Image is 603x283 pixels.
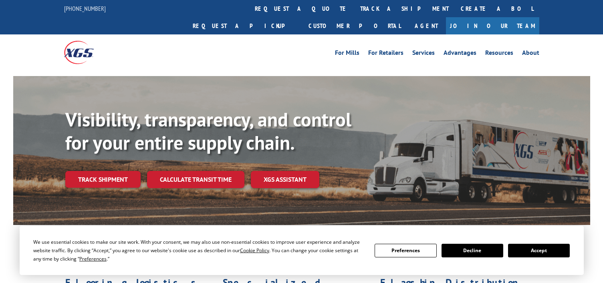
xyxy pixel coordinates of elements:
[335,50,359,58] a: For Mills
[508,244,570,257] button: Accept
[147,171,244,188] a: Calculate transit time
[442,244,503,257] button: Decline
[64,4,106,12] a: [PHONE_NUMBER]
[446,17,539,34] a: Join Our Team
[303,17,407,34] a: Customer Portal
[65,171,141,188] a: Track shipment
[485,50,513,58] a: Resources
[444,50,476,58] a: Advantages
[375,244,436,257] button: Preferences
[368,50,403,58] a: For Retailers
[412,50,435,58] a: Services
[407,17,446,34] a: Agent
[251,171,319,188] a: XGS ASSISTANT
[187,17,303,34] a: Request a pickup
[20,226,584,275] div: Cookie Consent Prompt
[522,50,539,58] a: About
[33,238,365,263] div: We use essential cookies to make our site work. With your consent, we may also use non-essential ...
[65,107,351,155] b: Visibility, transparency, and control for your entire supply chain.
[240,247,269,254] span: Cookie Policy
[79,255,107,262] span: Preferences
